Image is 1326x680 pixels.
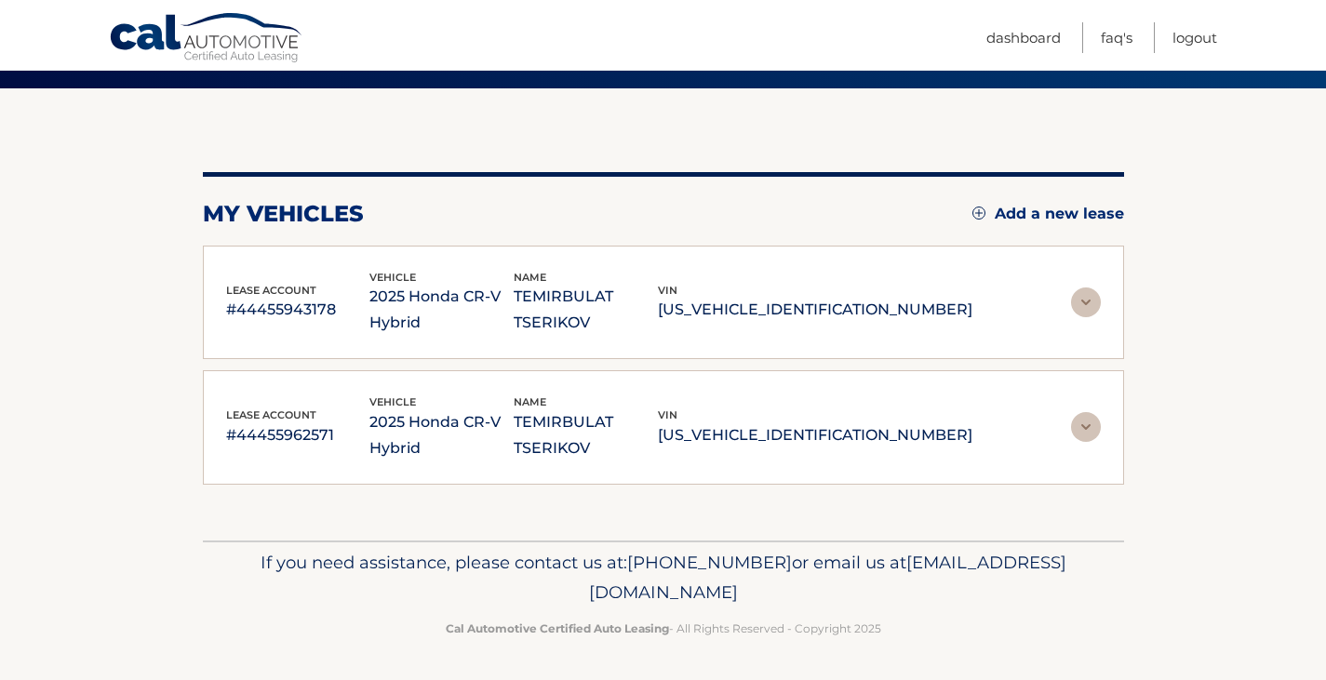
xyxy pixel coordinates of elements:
[226,284,316,297] span: lease account
[1071,412,1101,442] img: accordion-rest.svg
[369,395,416,408] span: vehicle
[109,12,304,66] a: Cal Automotive
[215,548,1112,607] p: If you need assistance, please contact us at: or email us at
[369,409,514,461] p: 2025 Honda CR-V Hybrid
[1172,22,1217,53] a: Logout
[972,207,985,220] img: add.svg
[446,621,669,635] strong: Cal Automotive Certified Auto Leasing
[986,22,1061,53] a: Dashboard
[369,271,416,284] span: vehicle
[369,284,514,336] p: 2025 Honda CR-V Hybrid
[514,284,658,336] p: TEMIRBULAT TSERIKOV
[226,408,316,421] span: lease account
[514,271,546,284] span: name
[658,422,972,448] p: [US_VEHICLE_IDENTIFICATION_NUMBER]
[226,297,370,323] p: #44455943178
[972,205,1124,223] a: Add a new lease
[226,422,370,448] p: #44455962571
[1071,287,1101,317] img: accordion-rest.svg
[658,284,677,297] span: vin
[514,409,658,461] p: TEMIRBULAT TSERIKOV
[1101,22,1132,53] a: FAQ's
[203,200,364,228] h2: my vehicles
[514,395,546,408] span: name
[658,408,677,421] span: vin
[215,619,1112,638] p: - All Rights Reserved - Copyright 2025
[627,552,792,573] span: [PHONE_NUMBER]
[658,297,972,323] p: [US_VEHICLE_IDENTIFICATION_NUMBER]
[589,552,1066,603] span: [EMAIL_ADDRESS][DOMAIN_NAME]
